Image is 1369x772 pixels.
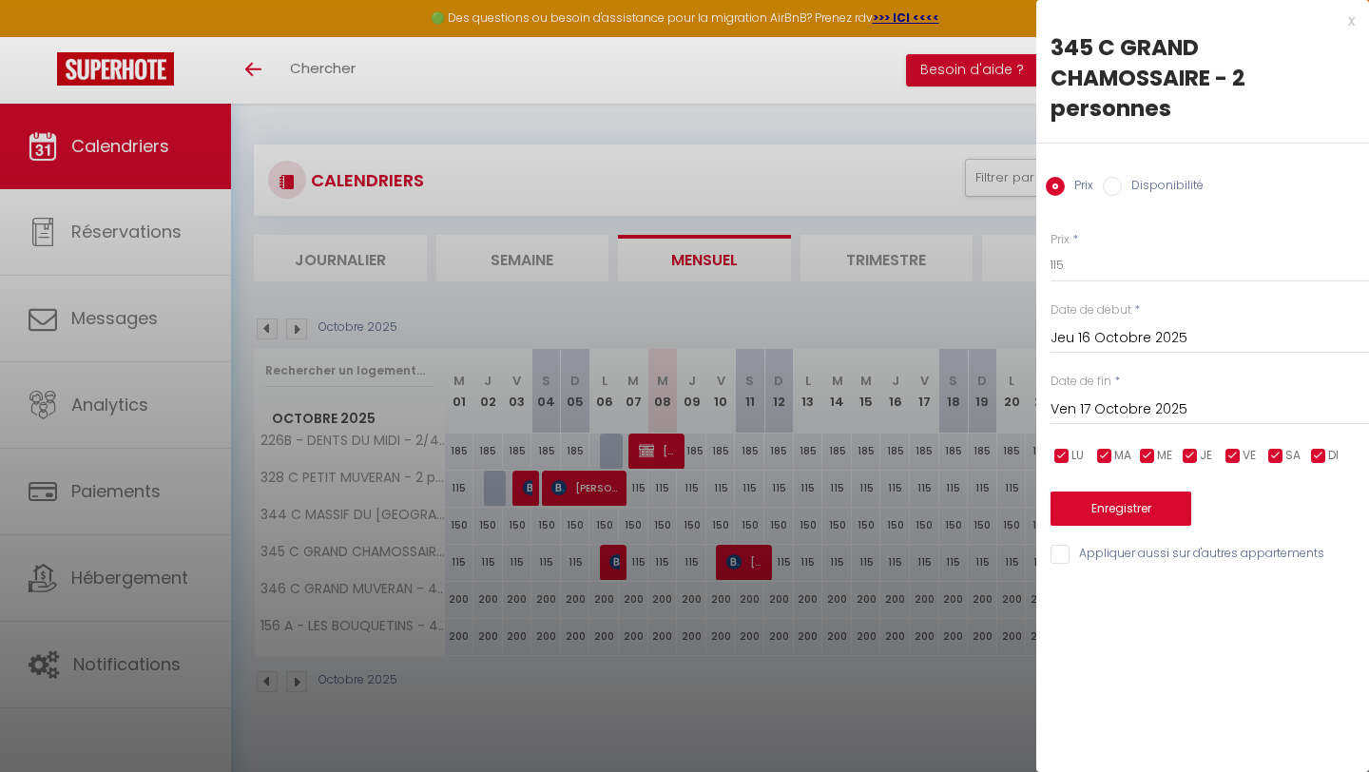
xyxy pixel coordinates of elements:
[1051,231,1070,249] label: Prix
[1157,447,1172,465] span: ME
[1200,447,1212,465] span: JE
[1328,447,1339,465] span: DI
[1051,32,1355,124] div: 345 C GRAND CHAMOSSAIRE - 2 personnes
[1051,373,1111,391] label: Date de fin
[1114,447,1131,465] span: MA
[1051,301,1131,319] label: Date de début
[1071,447,1084,465] span: LU
[1065,177,1093,198] label: Prix
[1051,492,1191,526] button: Enregistrer
[1122,177,1204,198] label: Disponibilité
[1243,447,1256,465] span: VE
[1285,447,1301,465] span: SA
[1036,10,1355,32] div: x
